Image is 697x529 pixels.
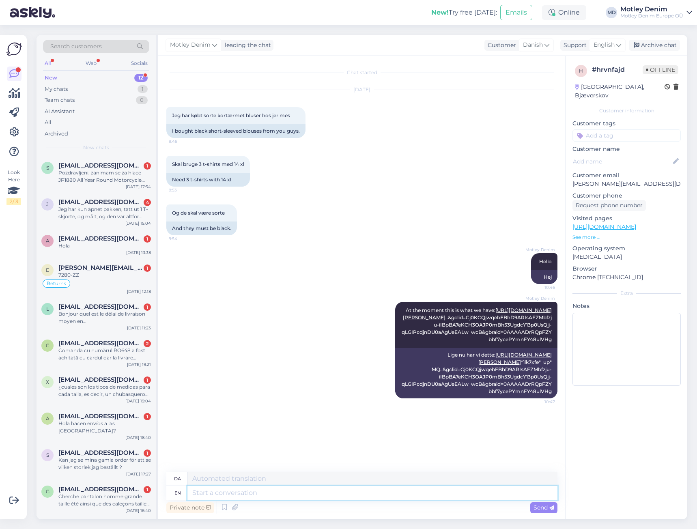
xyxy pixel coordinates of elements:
[46,267,49,273] span: e
[174,486,181,500] div: en
[172,112,290,118] span: Jeg har købt sorte kortærmet bluser hos jer mes
[572,273,681,282] p: Chrome [TECHNICAL_ID]
[166,86,557,93] div: [DATE]
[45,96,75,104] div: Team chats
[560,41,587,49] div: Support
[45,130,68,138] div: Archived
[572,244,681,253] p: Operating system
[572,200,646,211] div: Request phone number
[58,420,151,434] div: Hola hacen envíos a las [GEOGRAPHIC_DATA]?
[47,281,66,286] span: Returns
[169,138,199,144] span: 9:48
[46,452,49,458] span: s
[166,221,237,235] div: And they must be black.
[138,85,148,93] div: 1
[144,303,151,311] div: 1
[575,83,665,100] div: [GEOGRAPHIC_DATA], Bjæverskov
[572,302,681,310] p: Notes
[125,434,151,441] div: [DATE] 18:40
[531,270,557,284] div: Hej
[58,271,151,279] div: 7280-ZZ
[166,502,214,513] div: Private note
[58,242,151,249] div: Hola
[172,161,244,167] span: Skal bruge 3 t-shirts med 14 xl
[525,284,555,290] span: 10:46
[170,41,211,49] span: Motley Denim
[6,169,21,205] div: Look Here
[144,449,151,457] div: 1
[6,41,22,57] img: Askly Logo
[606,7,617,18] div: MD
[58,264,143,271] span: eva.laukova@seznam.cz
[134,74,148,82] div: 12
[50,42,102,51] span: Search customers
[166,173,250,187] div: Need 3 t-shirts with 14 xl
[46,415,49,421] span: a
[46,201,49,207] span: j
[169,236,199,242] span: 9:54
[46,238,49,244] span: a
[46,342,49,348] span: c
[58,347,151,361] div: Comanda cu numărul RO648 a fost achitată cu cardul dar la livrare curierul a cerut ramburs. Vă ro...
[46,165,49,171] span: s
[629,40,680,51] div: Archive chat
[58,303,143,310] span: lacrymmo85@outlook.fr
[572,129,681,142] input: Add a tag
[58,449,143,456] span: stenhuggargrand@yahoo.se
[46,306,49,312] span: l
[169,187,199,193] span: 9:53
[125,507,151,514] div: [DATE] 16:40
[58,456,151,471] div: Kan jag se mina gamla order för att se vilken storlek jag beställt ?
[126,184,151,190] div: [DATE] 17:54
[539,258,552,264] span: Hello
[125,398,151,404] div: [DATE] 19:04
[144,376,151,384] div: 1
[136,96,148,104] div: 0
[58,493,151,507] div: Cherche pantalon homme grande taille été ainsi que des caleçons taille 7xl
[58,206,151,220] div: Jeg har kun åpnet pakken, tatt ut 1 T-skjorte, og målt, og den var altfor stor. Dette er gave til...
[144,199,151,206] div: 4
[572,234,681,241] p: See more ...
[144,340,151,347] div: 2
[500,5,532,20] button: Emails
[127,325,151,331] div: [DATE] 11:23
[144,235,151,243] div: 1
[127,361,151,368] div: [DATE] 19:21
[525,399,555,405] span: 10:47
[572,107,681,114] div: Customer information
[572,171,681,180] p: Customer email
[402,307,552,342] span: At the moment this is what we have: ..&gclid=Cj0KCQjwqebEBhD9ARIsAFZMbfzju-iIBpBA7eKCH3OAJP0mBh53...
[43,58,52,69] div: All
[525,295,555,301] span: Motley Denim
[592,65,643,75] div: # hrvnfajd
[126,471,151,477] div: [DATE] 17:27
[58,486,143,493] span: g.bourdet64@gmail.com
[58,162,143,169] span: slokardelorenzi.dominika@gmail.com
[222,41,271,49] div: leading the chat
[46,488,49,495] span: g
[174,472,181,486] div: da
[594,41,615,49] span: English
[58,376,143,383] span: xyxorswords@gmail.com
[144,486,151,493] div: 1
[84,58,98,69] div: Web
[126,249,151,256] div: [DATE] 13:38
[45,108,75,116] div: AI Assistant
[58,169,151,184] div: Pozdravljeni, zanimam se za hlace JP1880 All Year Round Motorcycle Pants Black 8XL ali vecje. Kda...
[572,180,681,188] p: [PERSON_NAME][EMAIL_ADDRESS][DOMAIN_NAME]
[129,58,149,69] div: Socials
[166,124,305,138] div: I bought black short-sleeved blouses from you guys.
[620,6,692,19] a: Motley DenimMotley Denim Europe OÜ
[6,198,21,205] div: 2 / 3
[144,413,151,420] div: 1
[572,145,681,153] p: Customer name
[58,235,143,242] span: arefalbacha@hotmail.com
[127,288,151,295] div: [DATE] 12:18
[572,264,681,273] p: Browser
[542,5,586,20] div: Online
[144,264,151,272] div: 1
[46,379,49,385] span: x
[58,383,151,398] div: ¿cuales son los tipos de medidas para cada talla, es decir, un chubasquero de 4XL a qué medidas c...
[573,157,671,166] input: Add name
[431,8,497,17] div: Try free [DATE]:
